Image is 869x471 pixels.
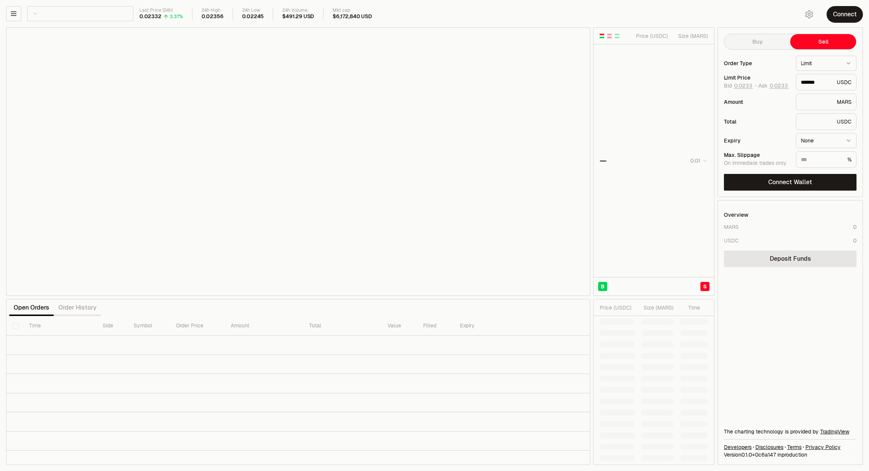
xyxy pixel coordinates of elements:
div: 0.02245 [242,13,264,20]
button: 0.01 [688,156,708,165]
div: Total [724,119,790,124]
div: Time [680,304,700,311]
button: Sell [790,34,856,49]
span: Bid - [724,83,757,89]
button: Show Buy Orders Only [614,33,620,39]
a: Deposit Funds [724,250,856,267]
th: Symbol [128,316,170,336]
div: Version 0.1.0 + in production [724,451,856,458]
span: B [601,283,605,290]
span: Ask [758,83,789,89]
div: 0.02332 [139,13,161,20]
div: 0 [853,237,856,244]
iframe: Financial Chart [6,28,590,296]
span: S [703,283,707,290]
div: 3.37% [170,14,183,20]
button: Limit [796,56,856,71]
th: Value [381,316,417,336]
a: Terms [787,443,802,451]
button: Order History [54,300,101,315]
div: The charting technology is provided by [724,428,856,435]
div: 24h Low [242,8,264,13]
button: Open Orders [9,300,54,315]
div: Last Price (24h) [139,8,183,13]
div: % [796,151,856,168]
a: Privacy Policy [805,443,841,451]
button: Show Buy and Sell Orders [599,33,605,39]
div: 0.02356 [202,13,224,20]
th: Expiry [454,316,524,336]
div: USDC [724,237,739,244]
button: Show Sell Orders Only [606,33,613,39]
div: — [600,155,606,166]
div: Order Type [724,61,790,66]
th: Time [23,316,96,336]
div: MARS [796,94,856,110]
div: Limit Price [724,75,790,80]
div: Amount [724,99,790,105]
th: Total [303,316,381,336]
div: Overview [724,211,749,219]
div: Expiry [724,138,790,143]
a: Disclosures [755,443,783,451]
div: 24h Volume [282,8,314,13]
span: 0c6a147ce076fad793407a29af78efb4487d8be7 [755,451,776,458]
div: Mkt cap [333,8,372,13]
a: Developers [724,443,752,451]
div: $6,172,840 USD [333,13,372,20]
div: Size ( MARS ) [674,32,708,40]
div: USDC [796,74,856,91]
button: Connect [827,6,863,23]
div: On immediate trades only [724,160,790,167]
button: 0.0233 [769,83,789,89]
th: Filled [417,316,454,336]
a: TradingView [820,428,849,435]
div: $491.29 USD [282,13,314,20]
div: Price ( USDC ) [634,32,668,40]
div: Size ( MARS ) [641,304,674,311]
button: Buy [724,34,790,49]
div: Max. Slippage [724,152,790,158]
button: Select all [13,323,19,329]
div: USDC [796,113,856,130]
div: 0 [853,223,856,231]
div: Price ( USDC ) [600,304,635,311]
button: 0.0233 [733,83,753,89]
th: Side [97,316,128,336]
div: 24h High [202,8,224,13]
th: Amount [225,316,303,336]
button: Connect Wallet [724,174,856,191]
div: MARS [724,223,739,231]
button: None [796,133,856,148]
th: Order Price [170,316,225,336]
